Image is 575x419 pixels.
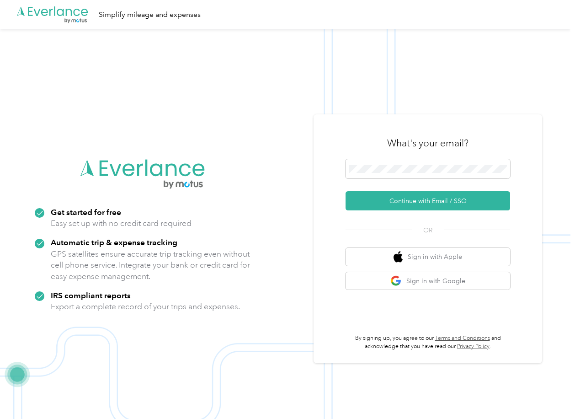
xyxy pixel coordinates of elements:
button: Continue with Email / SSO [346,191,510,210]
p: GPS satellites ensure accurate trip tracking even without cell phone service. Integrate your bank... [51,248,250,282]
a: Privacy Policy [457,343,490,350]
p: By signing up, you agree to our and acknowledge that you have read our . [346,334,510,350]
strong: Get started for free [51,207,121,217]
h3: What's your email? [387,137,469,150]
div: Simplify mileage and expenses [99,9,201,21]
strong: IRS compliant reports [51,290,131,300]
strong: Automatic trip & expense tracking [51,237,177,247]
p: Easy set up with no credit card required [51,218,192,229]
span: OR [412,226,444,235]
a: Terms and Conditions [435,335,490,342]
button: apple logoSign in with Apple [346,248,510,266]
button: google logoSign in with Google [346,272,510,290]
img: apple logo [394,251,403,263]
iframe: Everlance-gr Chat Button Frame [524,368,575,419]
p: Export a complete record of your trips and expenses. [51,301,240,312]
img: google logo [390,275,402,287]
